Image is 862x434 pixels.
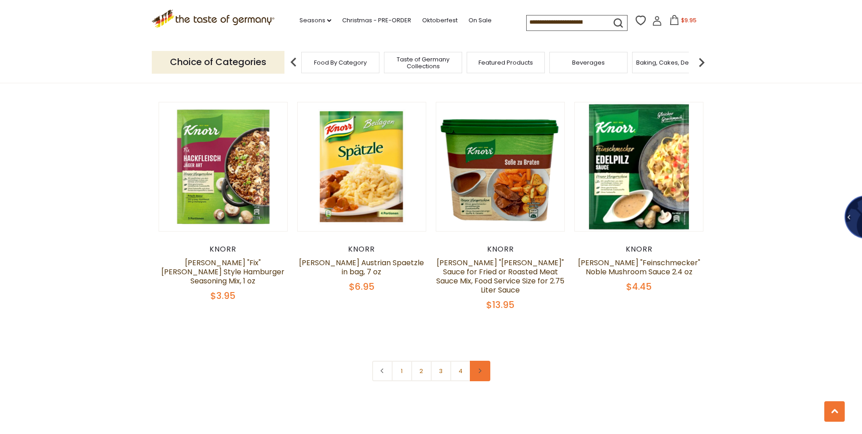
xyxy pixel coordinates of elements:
[575,102,703,231] img: Knorr
[159,245,288,254] div: Knorr
[574,245,704,254] div: Knorr
[152,51,284,73] p: Choice of Categories
[436,257,564,295] a: [PERSON_NAME] "[PERSON_NAME]" Sauce for Fried or Roasted Meat Sauce Mix, Food Service Size for 2....
[299,257,424,277] a: [PERSON_NAME] Austrian Spaetzle in bag, 7 oz
[284,53,303,71] img: previous arrow
[392,361,412,381] a: 1
[478,59,533,66] a: Featured Products
[572,59,605,66] a: Beverages
[626,280,652,293] span: $4.45
[431,361,451,381] a: 3
[298,102,426,231] img: Knorr
[349,280,374,293] span: $6.95
[693,53,711,71] img: next arrow
[161,257,284,286] a: [PERSON_NAME] "Fix" [PERSON_NAME] Style Hamburger Seasoning Mix, 1 oz
[387,56,459,70] a: Taste of Germany Collections
[436,102,565,231] img: Knorr
[578,257,700,277] a: [PERSON_NAME] "Feinschmecker" Noble Mushroom Sauce 2.4 oz
[468,15,492,25] a: On Sale
[159,102,288,231] img: Knorr
[210,289,235,302] span: $3.95
[636,59,707,66] a: Baking, Cakes, Desserts
[411,361,432,381] a: 2
[436,245,565,254] div: Knorr
[422,15,458,25] a: Oktoberfest
[297,245,427,254] div: Knorr
[314,59,367,66] a: Food By Category
[299,15,331,25] a: Seasons
[681,16,697,24] span: $9.95
[342,15,411,25] a: Christmas - PRE-ORDER
[450,361,471,381] a: 4
[664,15,703,29] button: $9.95
[486,298,514,311] span: $13.95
